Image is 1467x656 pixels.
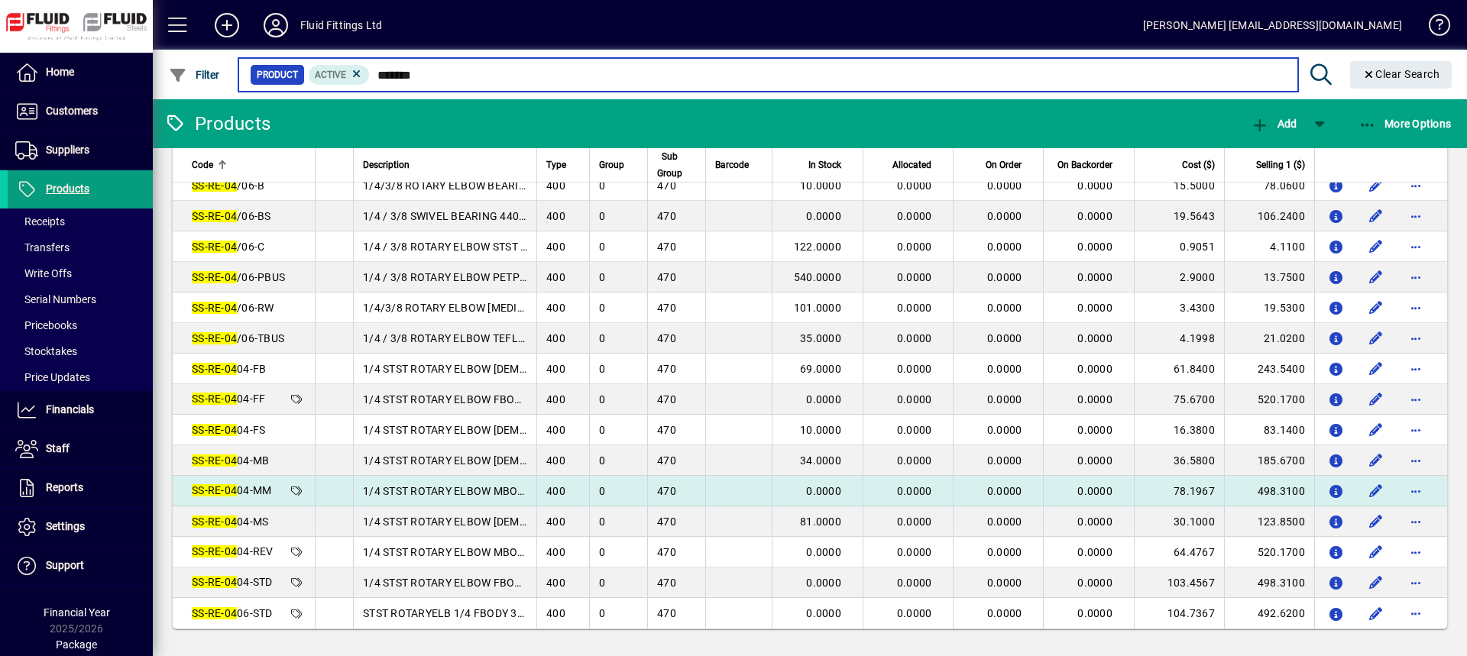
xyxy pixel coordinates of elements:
[1134,231,1224,262] td: 0.9051
[546,546,565,558] span: 400
[15,267,72,280] span: Write Offs
[15,345,77,357] span: Stocktakes
[300,13,382,37] div: Fluid Fittings Ltd
[192,157,213,173] span: Code
[1404,234,1428,259] button: More options
[8,338,153,364] a: Stocktakes
[806,577,841,589] span: 0.0000
[657,363,676,375] span: 470
[599,241,605,253] span: 0
[1404,265,1428,289] button: More options
[1134,384,1224,415] td: 75.6700
[1404,418,1428,442] button: More options
[192,607,273,619] span: 06-STD
[806,393,841,406] span: 0.0000
[546,179,565,192] span: 400
[46,442,70,454] span: Staff
[192,515,237,528] em: SS-RE-04
[1364,357,1388,381] button: Edit
[1362,68,1440,80] span: Clear Search
[15,241,70,254] span: Transfers
[1134,201,1224,231] td: 19.5643
[1364,204,1388,228] button: Edit
[1364,234,1388,259] button: Edit
[1143,13,1402,37] div: [PERSON_NAME] [EMAIL_ADDRESS][DOMAIN_NAME]
[1077,302,1112,314] span: 0.0000
[192,302,237,314] em: SS-RE-04
[897,454,932,467] span: 0.0000
[657,577,676,589] span: 470
[46,144,89,156] span: Suppliers
[1134,292,1224,323] td: 3.4300
[1364,448,1388,473] button: Edit
[599,157,638,173] div: Group
[657,148,696,182] div: Sub Group
[309,65,370,85] mat-chip: Activation Status: Active
[46,403,94,415] span: Financials
[192,576,237,588] em: SS-RE-04
[8,364,153,390] a: Price Updates
[987,454,1022,467] span: 0.0000
[192,271,285,283] span: /06-PBUS
[782,157,855,173] div: In Stock
[1364,296,1388,320] button: Edit
[192,363,237,375] em: SS-RE-04
[257,67,298,82] span: Product
[8,547,153,585] a: Support
[963,157,1035,173] div: On Order
[1077,424,1112,436] span: 0.0000
[599,485,605,497] span: 0
[800,332,841,344] span: 35.0000
[1404,204,1428,228] button: More options
[1364,387,1388,412] button: Edit
[546,393,565,406] span: 400
[8,430,153,468] a: Staff
[657,607,676,619] span: 470
[1077,271,1112,283] span: 0.0000
[363,454,639,467] span: 1/4 STST ROTARY ELBOW [DEMOGRAPHIC_DATA] BODY
[987,515,1022,528] span: 0.0000
[546,157,566,173] span: Type
[46,559,84,571] span: Support
[1077,607,1112,619] span: 0.0000
[987,546,1022,558] span: 0.0000
[987,271,1022,283] span: 0.0000
[1134,323,1224,354] td: 4.1998
[15,319,77,331] span: Pricebooks
[1417,3,1448,53] a: Knowledge Base
[363,157,410,173] span: Description
[8,508,153,546] a: Settings
[8,53,153,92] a: Home
[546,515,565,528] span: 400
[192,454,269,467] span: 04-MB
[800,179,841,192] span: 10.0000
[1134,445,1224,476] td: 36.5800
[873,157,945,173] div: Allocated
[897,546,932,558] span: 0.0000
[599,607,605,619] span: 0
[1404,357,1428,381] button: More options
[897,210,932,222] span: 0.0000
[1182,157,1215,173] span: Cost ($)
[44,606,110,619] span: Financial Year
[1077,241,1112,253] span: 0.0000
[46,183,89,195] span: Products
[897,179,932,192] span: 0.0000
[546,454,565,467] span: 400
[1364,326,1388,351] button: Edit
[1404,387,1428,412] button: More options
[794,271,841,283] span: 540.0000
[987,179,1022,192] span: 0.0000
[1404,601,1428,625] button: More options
[15,371,90,383] span: Price Updates
[363,210,534,222] span: 1/4 / 3/8 SWIVEL BEARING 440 SS
[987,210,1022,222] span: 0.0000
[599,577,605,589] span: 0
[987,424,1022,436] span: 0.0000
[46,105,98,117] span: Customers
[657,302,676,314] span: 470
[657,485,676,497] span: 470
[1077,515,1112,528] span: 0.0000
[1364,265,1388,289] button: Edit
[599,363,605,375] span: 0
